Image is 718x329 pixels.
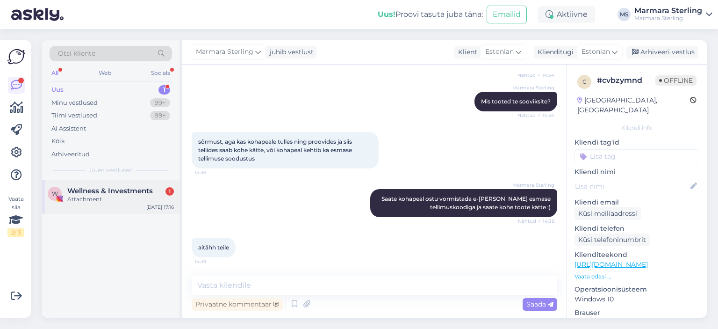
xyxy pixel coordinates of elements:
[378,10,395,19] b: Uus!
[574,149,699,163] input: Lisa tag
[51,111,97,120] div: Tiimi vestlused
[517,112,554,119] span: Nähtud ✓ 14:34
[67,195,174,204] div: Attachment
[577,95,690,115] div: [GEOGRAPHIC_DATA], [GEOGRAPHIC_DATA]
[574,260,648,269] a: [URL][DOMAIN_NAME]
[378,9,483,20] div: Proovi tasuta juba täna:
[597,75,655,86] div: # cvbzymnd
[582,78,587,85] span: c
[192,298,283,311] div: Privaatne kommentaar
[487,6,527,23] button: Emailid
[7,48,25,66] img: Askly Logo
[51,124,86,133] div: AI Assistent
[574,294,699,304] p: Windows 10
[196,47,253,57] span: Marmara Sterling
[655,75,696,86] span: Offline
[158,85,170,95] div: 1
[526,300,553,308] span: Saada
[574,167,699,177] p: Kliendi nimi
[574,285,699,294] p: Operatsioonisüsteem
[381,195,552,211] span: Saate kohapeal ostu vormistada e-[PERSON_NAME] esmase tellimuskoodiga ja saate kohe toote kätte :)
[574,234,650,246] div: Küsi telefoninumbrit
[574,124,699,132] div: Kliendi info
[574,138,699,147] p: Kliendi tag'id
[51,137,65,146] div: Kõik
[574,207,641,220] div: Küsi meiliaadressi
[575,181,689,191] input: Lisa nimi
[617,8,631,21] div: MS
[512,182,554,189] span: Marmara Sterling
[97,67,113,79] div: Web
[89,166,133,175] span: Uued vestlused
[574,250,699,260] p: Klienditeekond
[481,98,551,105] span: Mis tooted te sooviksite?
[150,98,170,108] div: 99+
[7,228,24,237] div: 2 / 3
[149,67,172,79] div: Socials
[634,15,702,22] div: Marmara Sterling
[485,47,514,57] span: Estonian
[198,244,229,251] span: aitähh teile
[634,7,712,22] a: Marmara SterlingMarmara Sterling
[198,138,353,162] span: sõrmust, aga kas kohapeale tulles ning proovides ja siis tellides saab kohe kätte, või kohapeal k...
[634,7,702,15] div: Marmara Sterling
[150,111,170,120] div: 99+
[512,84,554,91] span: Marmara Sterling
[534,47,574,57] div: Klienditugi
[194,258,230,265] span: 14:39
[194,169,230,176] span: 14:36
[7,195,24,237] div: Vaata siia
[574,308,699,318] p: Brauser
[574,224,699,234] p: Kliendi telefon
[574,197,699,207] p: Kliendi email
[454,47,477,57] div: Klient
[51,85,64,95] div: Uus
[165,187,174,196] div: 1
[51,150,90,159] div: Arhiveeritud
[67,187,153,195] span: Wellness & Investments
[50,67,60,79] div: All
[58,49,95,58] span: Otsi kliente
[626,46,698,58] div: Arhiveeri vestlus
[574,272,699,281] p: Vaata edasi ...
[518,218,554,225] span: Nähtud ✓ 14:38
[582,47,610,57] span: Estonian
[266,47,314,57] div: juhib vestlust
[52,190,58,197] span: W
[517,72,554,79] span: Nähtud ✓ 14:34
[146,204,174,211] div: [DATE] 17:16
[51,98,98,108] div: Minu vestlused
[538,6,595,23] div: Aktiivne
